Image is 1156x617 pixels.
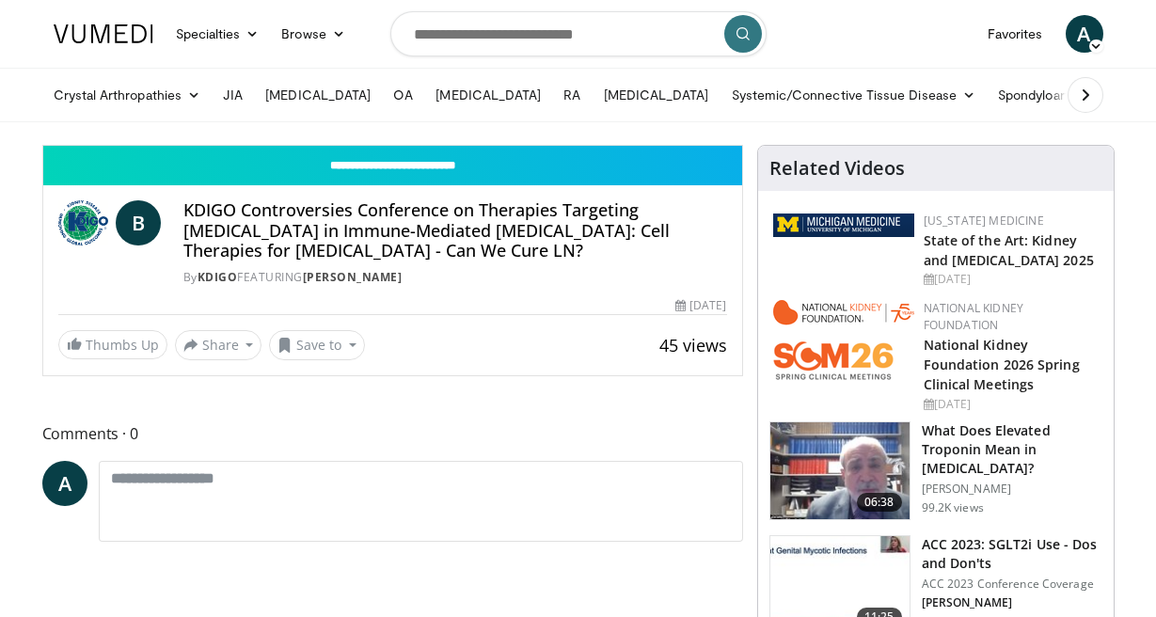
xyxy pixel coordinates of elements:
[924,213,1044,229] a: [US_STATE] Medicine
[390,11,767,56] input: Search topics, interventions
[924,271,1099,288] div: [DATE]
[857,493,902,512] span: 06:38
[769,421,1102,521] a: 06:38 What Does Elevated Troponin Mean in [MEDICAL_DATA]? [PERSON_NAME] 99.2K views
[183,200,727,261] h4: KDIGO Controversies Conference on Therapies Targeting [MEDICAL_DATA] in Immune-Mediated [MEDICAL_...
[183,269,727,286] div: By FEATURING
[58,330,167,359] a: Thumbs Up
[922,535,1102,573] h3: ACC 2023: SGLT2i Use - Dos and Don'ts
[42,461,87,506] a: A
[42,76,213,114] a: Crystal Arthropathies
[987,76,1129,114] a: Spondyloarthritis
[924,300,1024,333] a: National Kidney Foundation
[593,76,721,114] a: [MEDICAL_DATA]
[924,231,1094,269] a: State of the Art: Kidney and [MEDICAL_DATA] 2025
[769,157,905,180] h4: Related Videos
[659,334,727,356] span: 45 views
[922,595,1102,610] p: [PERSON_NAME]
[922,482,1102,497] p: [PERSON_NAME]
[269,330,365,360] button: Save to
[165,15,271,53] a: Specialties
[198,269,238,285] a: KDIGO
[175,330,262,360] button: Share
[922,421,1102,478] h3: What Does Elevated Troponin Mean in [MEDICAL_DATA]?
[924,396,1099,413] div: [DATE]
[303,269,403,285] a: [PERSON_NAME]
[773,300,914,380] img: 79503c0a-d5ce-4e31-88bd-91ebf3c563fb.png.150x105_q85_autocrop_double_scale_upscale_version-0.2.png
[922,577,1102,592] p: ACC 2023 Conference Coverage
[424,76,552,114] a: [MEDICAL_DATA]
[212,76,254,114] a: JIA
[54,24,153,43] img: VuMedi Logo
[721,76,987,114] a: Systemic/Connective Tissue Disease
[254,76,382,114] a: [MEDICAL_DATA]
[976,15,1054,53] a: Favorites
[116,200,161,245] a: B
[552,76,592,114] a: RA
[924,336,1080,393] a: National Kidney Foundation 2026 Spring Clinical Meetings
[675,297,726,314] div: [DATE]
[922,500,984,515] p: 99.2K views
[1066,15,1103,53] a: A
[770,422,910,520] img: 98daf78a-1d22-4ebe-927e-10afe95ffd94.150x105_q85_crop-smart_upscale.jpg
[270,15,356,53] a: Browse
[58,200,108,245] img: KDIGO
[42,421,743,446] span: Comments 0
[773,214,914,237] img: 5ed80e7a-0811-4ad9-9c3a-04de684f05f4.png.150x105_q85_autocrop_double_scale_upscale_version-0.2.png
[382,76,424,114] a: OA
